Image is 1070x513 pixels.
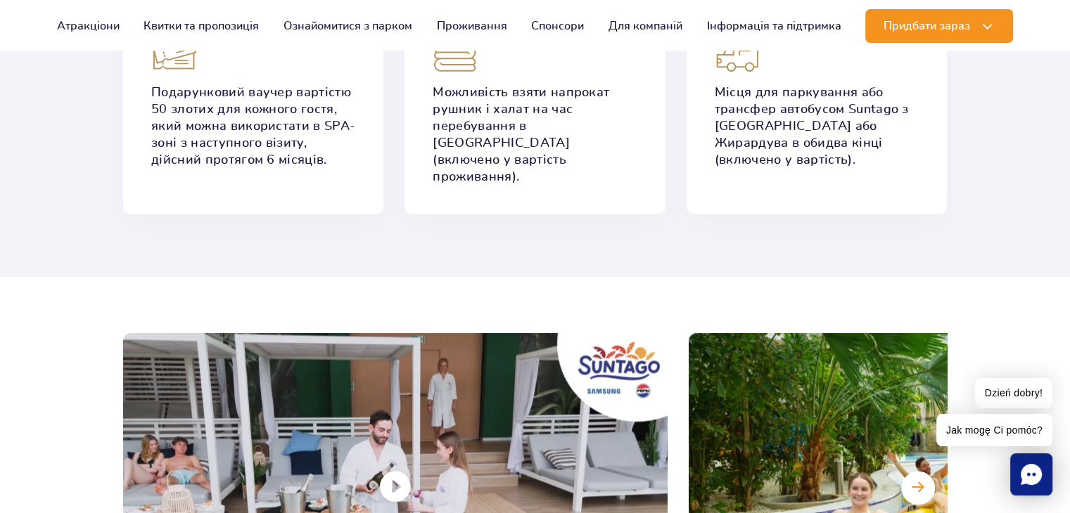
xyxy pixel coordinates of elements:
span: Jak mogę Ci pomóc? [936,414,1052,446]
span: Придбати зараз [884,20,970,32]
a: Спонсори [531,9,584,43]
div: Chat [1010,453,1052,495]
a: Проживання [437,9,507,43]
a: Ознайомитися з парком [284,9,412,43]
a: Атракціони [57,9,120,43]
a: Для компаній [609,9,682,43]
p: Місця для паркування або трансфер автобусом Suntago з [GEOGRAPHIC_DATA] або Жирардува в обидва кі... [715,84,919,169]
button: Придбати зараз [865,9,1013,43]
p: Подарунковий ваучер вартістю 50 злотих для кожного гостя, який можна використати в SPA-зоні з нас... [151,84,355,169]
p: Можливість взяти напрокат рушник і халат на час перебування в [GEOGRAPHIC_DATA] (включено у варті... [433,84,637,186]
a: Інформація та підтримка [707,9,841,43]
a: Квитки та пропозиція [144,9,259,43]
span: Dzień dobry! [975,378,1052,408]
